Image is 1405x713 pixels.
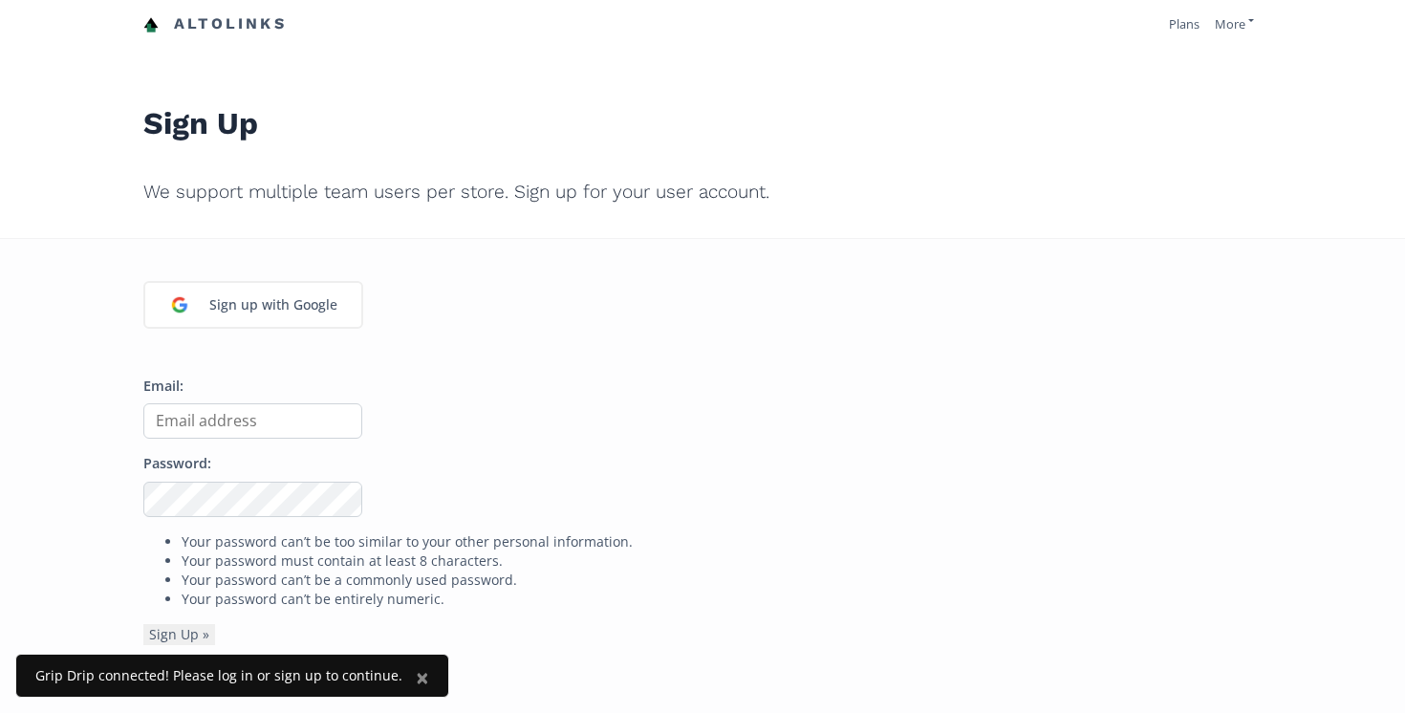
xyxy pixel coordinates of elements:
[1169,15,1200,32] a: Plans
[200,285,347,325] div: Sign up with Google
[143,168,1262,216] h2: We support multiple team users per store. Sign up for your user account.
[143,454,211,474] label: Password:
[143,660,1262,680] p: Already have a user account? Please .
[143,624,215,645] button: Sign Up »
[143,63,1262,153] h1: Sign Up
[143,377,184,397] label: Email:
[182,551,1262,571] li: Your password must contain at least 8 characters.
[397,655,448,701] button: Close
[160,285,200,325] img: google_login_logo_184.png
[182,571,1262,590] li: Your password can’t be a commonly used password.
[143,9,287,40] a: Altolinks
[416,661,429,693] span: ×
[143,403,362,439] input: Email address
[182,590,1262,609] li: Your password can’t be entirely numeric.
[143,281,363,329] a: Sign up with Google
[1215,15,1254,32] a: More
[143,17,159,32] img: favicon-32x32.png
[35,666,402,685] div: Grip Drip connected! Please log in or sign up to continue.
[182,532,1262,551] li: Your password can’t be too similar to your other personal information.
